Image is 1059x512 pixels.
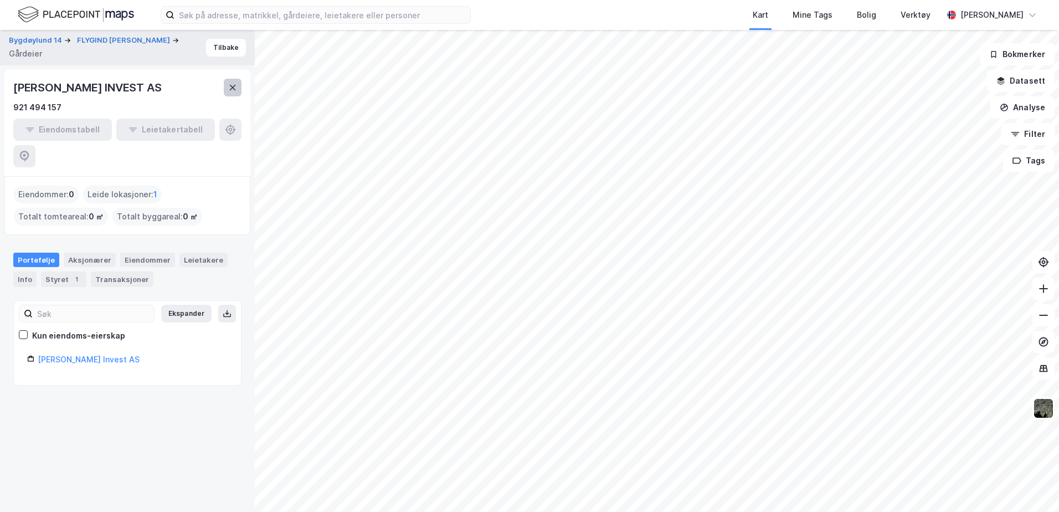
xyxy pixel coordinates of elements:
span: 0 ㎡ [183,210,198,223]
div: Eiendommer : [14,186,79,203]
div: Transaksjoner [91,272,153,287]
button: Bokmerker [980,43,1055,65]
img: logo.f888ab2527a4732fd821a326f86c7f29.svg [18,5,134,24]
div: Styret [41,272,86,287]
div: Kart [753,8,768,22]
button: Ekspander [161,305,212,322]
div: Aksjonærer [64,253,116,267]
span: 1 [153,188,157,201]
div: Eiendommer [120,253,175,267]
span: 0 ㎡ [89,210,104,223]
div: Leide lokasjoner : [83,186,162,203]
div: 921 494 157 [13,101,61,114]
button: Filter [1001,123,1055,145]
div: Mine Tags [793,8,832,22]
div: [PERSON_NAME] [960,8,1024,22]
div: Portefølje [13,253,59,267]
input: Søk [33,305,154,322]
button: Datasett [987,70,1055,92]
iframe: Chat Widget [1004,459,1059,512]
span: 0 [69,188,74,201]
div: [PERSON_NAME] INVEST AS [13,79,163,96]
div: Totalt tomteareal : [14,208,108,226]
div: Bolig [857,8,876,22]
div: 1 [71,274,82,285]
div: Totalt byggareal : [112,208,202,226]
div: Gårdeier [9,47,42,60]
input: Søk på adresse, matrikkel, gårdeiere, leietakere eller personer [174,7,470,23]
div: Kun eiendoms-eierskap [32,329,125,342]
div: Verktøy [901,8,931,22]
div: Kontrollprogram for chat [1004,459,1059,512]
button: FLYGIND [PERSON_NAME] [77,35,172,46]
img: 9k= [1033,398,1054,419]
button: Tilbake [206,39,246,57]
button: Bygdøylund 14 [9,35,64,46]
div: Leietakere [179,253,228,267]
button: Tags [1003,150,1055,172]
a: [PERSON_NAME] Invest AS [38,355,140,364]
button: Analyse [990,96,1055,119]
div: Info [13,272,37,287]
